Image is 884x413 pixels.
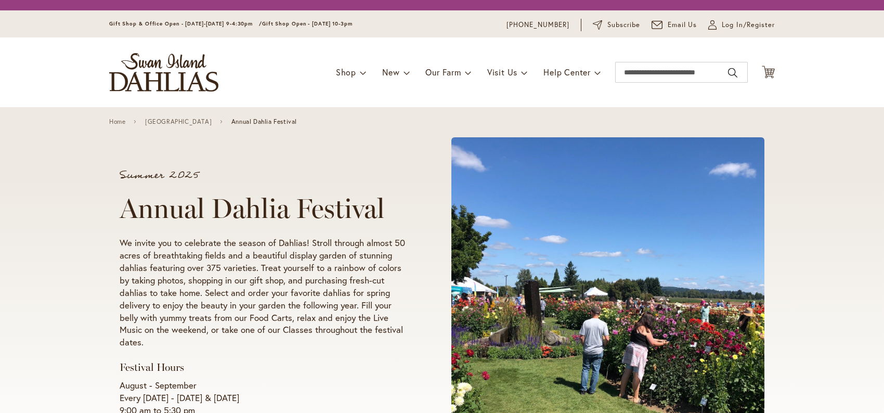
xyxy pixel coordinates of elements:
[487,67,517,78] span: Visit Us
[262,20,353,27] span: Gift Shop Open - [DATE] 10-3pm
[145,118,212,125] a: [GEOGRAPHIC_DATA]
[120,193,412,224] h1: Annual Dahlia Festival
[506,20,569,30] a: [PHONE_NUMBER]
[728,64,737,81] button: Search
[120,361,412,374] h3: Festival Hours
[109,20,262,27] span: Gift Shop & Office Open - [DATE]-[DATE] 9-4:30pm /
[668,20,697,30] span: Email Us
[652,20,697,30] a: Email Us
[120,170,412,180] p: Summer 2025
[708,20,775,30] a: Log In/Register
[382,67,399,78] span: New
[336,67,356,78] span: Shop
[231,118,297,125] span: Annual Dahlia Festival
[120,237,412,349] p: We invite you to celebrate the season of Dahlias! Stroll through almost 50 acres of breathtaking ...
[109,118,125,125] a: Home
[607,20,640,30] span: Subscribe
[109,53,218,92] a: store logo
[543,67,591,78] span: Help Center
[722,20,775,30] span: Log In/Register
[593,20,640,30] a: Subscribe
[425,67,461,78] span: Our Farm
